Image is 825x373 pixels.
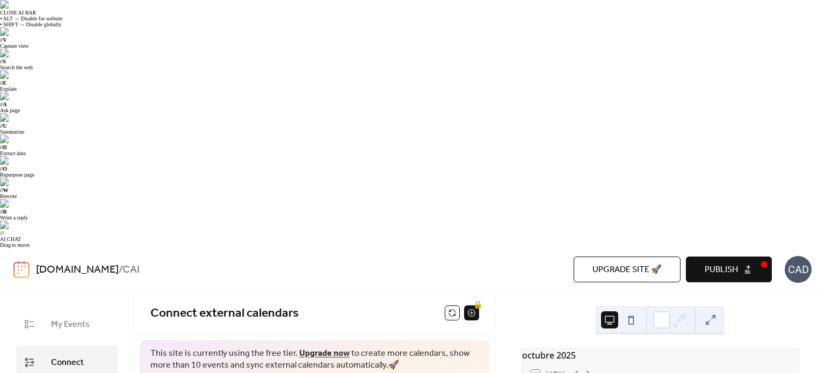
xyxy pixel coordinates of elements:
[51,316,90,333] span: My Events
[51,354,84,371] span: Connect
[16,308,118,340] a: My Events
[150,302,299,325] span: Connect external calendars
[705,264,738,276] span: Publish
[122,260,140,280] b: CAI
[150,348,479,372] span: This site is currently using the free tier. to create more calendars, show more than 10 events an...
[785,256,812,283] div: CAD
[686,257,772,282] button: Publish
[574,257,681,282] button: Upgrade site 🚀
[13,261,30,278] img: logo
[592,264,662,276] span: Upgrade site 🚀
[119,260,122,280] b: /
[299,345,350,362] a: Upgrade now
[36,260,119,280] a: [DOMAIN_NAME]
[522,349,799,362] div: octubre 2025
